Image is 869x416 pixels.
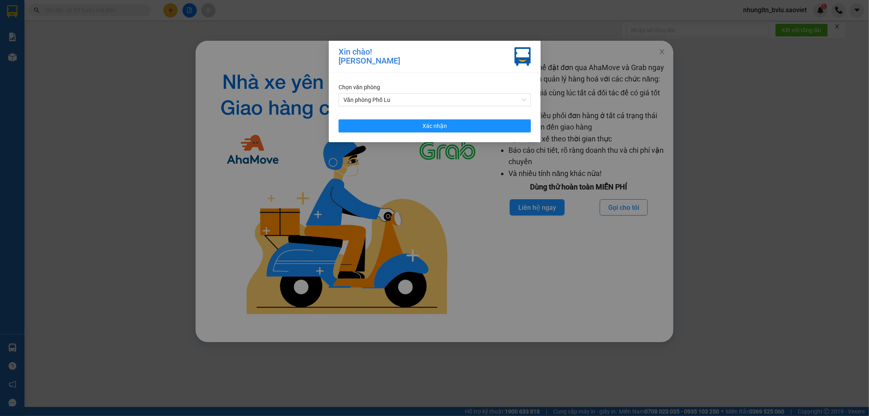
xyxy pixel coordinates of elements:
[339,83,531,92] div: Chọn văn phòng
[515,47,531,66] img: vxr-icon
[422,121,447,130] span: Xác nhận
[343,94,526,106] span: Văn phòng Phố Lu
[339,47,400,66] div: Xin chào! [PERSON_NAME]
[339,119,531,132] button: Xác nhận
